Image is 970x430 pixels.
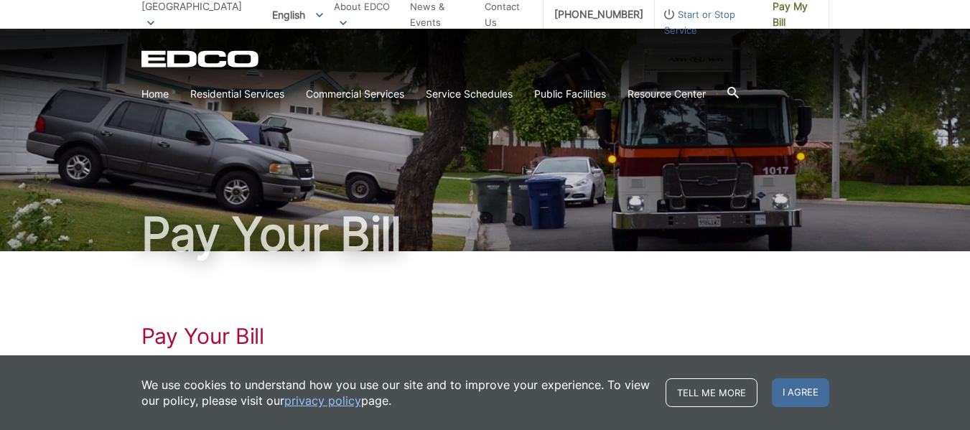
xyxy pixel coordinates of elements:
[141,86,169,102] a: Home
[284,393,361,408] a: privacy policy
[628,86,706,102] a: Resource Center
[772,378,829,407] span: I agree
[141,377,651,408] p: We use cookies to understand how you use our site and to improve your experience. To view our pol...
[534,86,606,102] a: Public Facilities
[426,86,513,102] a: Service Schedules
[190,86,284,102] a: Residential Services
[261,3,334,27] span: English
[306,86,404,102] a: Commercial Services
[141,211,829,257] h1: Pay Your Bill
[141,323,829,349] h1: Pay Your Bill
[666,378,757,407] a: Tell me more
[141,50,261,67] a: EDCD logo. Return to the homepage.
